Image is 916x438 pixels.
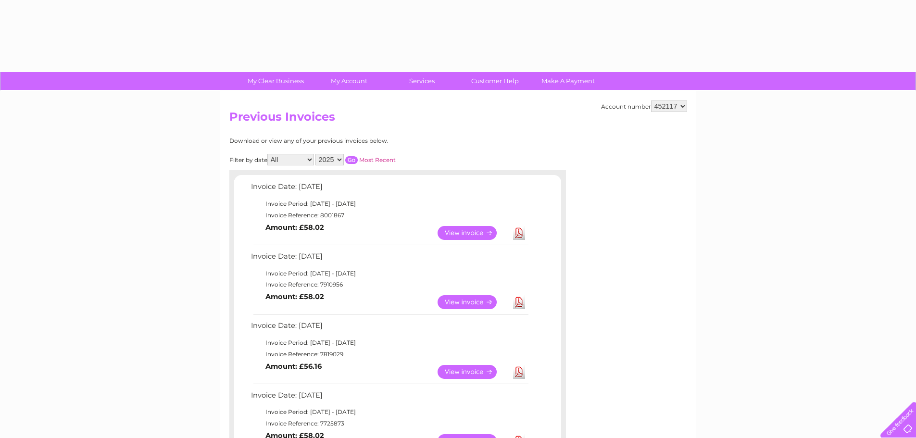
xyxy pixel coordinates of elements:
[249,406,530,418] td: Invoice Period: [DATE] - [DATE]
[249,389,530,407] td: Invoice Date: [DATE]
[249,198,530,210] td: Invoice Period: [DATE] - [DATE]
[513,365,525,379] a: Download
[229,138,482,144] div: Download or view any of your previous invoices below.
[249,337,530,349] td: Invoice Period: [DATE] - [DATE]
[229,110,687,128] h2: Previous Invoices
[513,295,525,309] a: Download
[528,72,608,90] a: Make A Payment
[249,210,530,221] td: Invoice Reference: 8001867
[438,365,508,379] a: View
[249,418,530,429] td: Invoice Reference: 7725873
[265,223,324,232] b: Amount: £58.02
[249,349,530,360] td: Invoice Reference: 7819029
[382,72,462,90] a: Services
[438,226,508,240] a: View
[249,268,530,279] td: Invoice Period: [DATE] - [DATE]
[513,226,525,240] a: Download
[265,362,322,371] b: Amount: £56.16
[249,279,530,290] td: Invoice Reference: 7910956
[249,180,530,198] td: Invoice Date: [DATE]
[359,156,396,163] a: Most Recent
[229,154,482,165] div: Filter by date
[455,72,535,90] a: Customer Help
[236,72,315,90] a: My Clear Business
[309,72,389,90] a: My Account
[249,250,530,268] td: Invoice Date: [DATE]
[265,292,324,301] b: Amount: £58.02
[601,100,687,112] div: Account number
[249,319,530,337] td: Invoice Date: [DATE]
[438,295,508,309] a: View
